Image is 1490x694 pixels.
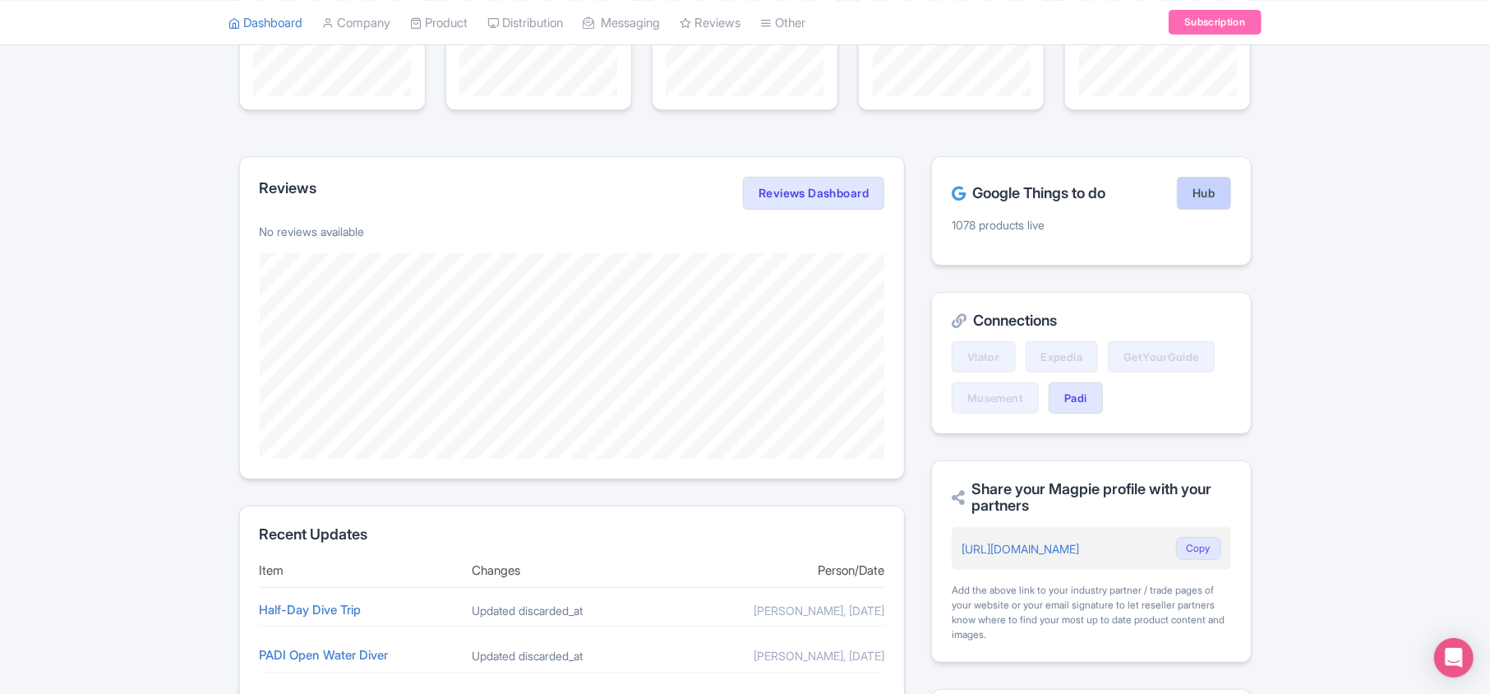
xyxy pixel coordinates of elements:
[1177,177,1230,210] a: Hub
[1169,10,1261,35] a: Subscription
[685,647,884,664] div: [PERSON_NAME], [DATE]
[1434,638,1474,678] div: Open Intercom Messenger
[260,647,389,663] a: PADI Open Water Diver
[260,562,459,581] div: Item
[685,562,884,581] div: Person/Date
[1108,341,1215,372] a: GetYourGuide
[952,382,1039,414] a: Musement
[743,177,884,210] a: Reviews Dashboard
[472,562,671,581] div: Changes
[952,216,1230,234] p: 1078 products live
[260,180,317,197] h2: Reviews
[1026,341,1099,372] a: Expedia
[1049,382,1103,414] a: Padi
[1176,537,1221,560] button: Copy
[962,542,1079,556] a: [URL][DOMAIN_NAME]
[952,185,1105,201] h2: Google Things to do
[685,602,884,619] div: [PERSON_NAME], [DATE]
[952,341,1015,372] a: Viator
[472,602,671,619] div: Updated discarded_at
[260,223,885,240] p: No reviews available
[260,526,885,543] h2: Recent Updates
[952,312,1230,329] h2: Connections
[952,583,1230,642] div: Add the above link to your industry partner / trade pages of your website or your email signature...
[260,602,362,618] a: Half-Day Dive Trip
[472,647,671,664] div: Updated discarded_at
[952,481,1230,514] h2: Share your Magpie profile with your partners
